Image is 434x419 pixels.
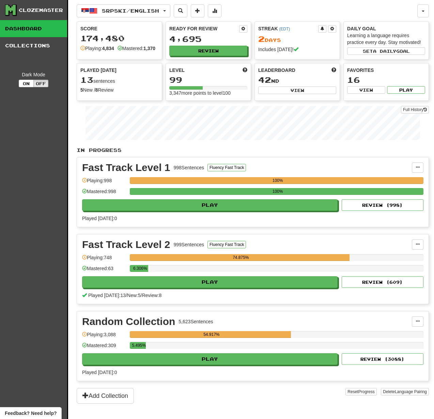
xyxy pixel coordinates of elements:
[82,216,117,221] span: Played [DATE]: 0
[82,188,126,199] div: Mastered: 998
[142,293,162,298] span: Review: 8
[88,293,126,298] span: Played [DATE]: 13
[387,86,425,94] button: Play
[141,293,142,298] span: /
[258,25,318,32] div: Streak
[208,4,221,17] button: More stats
[82,276,338,288] button: Play
[132,265,148,272] div: 6.306%
[347,76,425,84] div: 16
[331,67,336,74] span: This week in points, UTC
[80,45,114,52] div: Playing:
[169,46,247,56] button: Review
[179,318,213,325] div: 5,623 Sentences
[358,389,375,394] span: Progress
[347,32,425,46] div: Learning a language requires practice every day. Stay motivated!
[95,87,98,93] strong: 8
[207,164,246,171] button: Fluency Fast Track
[82,316,175,327] div: Random Collection
[118,45,155,52] div: Mastered:
[102,8,159,14] span: Srpski / English
[373,49,396,53] span: a daily
[33,80,48,87] button: Off
[126,293,127,298] span: /
[132,254,350,261] div: 74.875%
[258,87,336,94] button: View
[82,331,126,342] div: Playing: 3,088
[132,177,423,184] div: 100%
[80,76,158,84] div: sentences
[258,35,336,44] div: Day s
[19,80,34,87] button: On
[19,7,63,14] div: Clozemaster
[77,4,170,17] button: Srpski/English
[127,293,141,298] span: New: 5
[258,34,265,44] span: 2
[345,388,376,395] button: ResetProgress
[77,388,134,404] button: Add Collection
[80,67,117,74] span: Played [DATE]
[342,276,423,288] button: Review (609)
[342,353,423,365] button: Review (3088)
[132,342,146,349] div: 5.495%
[347,86,385,94] button: View
[143,46,155,51] strong: 1,370
[169,90,247,96] div: 3,347 more points to level 100
[169,76,247,84] div: 99
[347,67,425,74] div: Favorites
[381,388,429,395] button: DeleteLanguage Pairing
[80,87,83,93] strong: 5
[169,67,185,74] span: Level
[82,353,338,365] button: Play
[401,106,429,113] a: Full History
[132,331,291,338] div: 54.917%
[82,239,170,250] div: Fast Track Level 2
[191,4,204,17] button: Add sentence to collection
[169,25,239,32] div: Ready for Review
[258,67,295,74] span: Leaderboard
[80,34,158,43] div: 174,480
[395,389,427,394] span: Language Pairing
[342,199,423,211] button: Review (998)
[258,75,271,84] span: 42
[82,199,338,211] button: Play
[80,75,93,84] span: 13
[174,164,204,171] div: 998 Sentences
[347,47,425,55] button: Seta dailygoal
[82,177,126,188] div: Playing: 998
[77,147,429,154] p: In Progress
[5,410,57,417] span: Open feedback widget
[279,27,290,31] a: (EDT)
[258,76,336,84] div: nd
[82,162,170,173] div: Fast Track Level 1
[132,188,423,195] div: 100%
[82,370,117,375] span: Played [DATE]: 0
[80,25,158,32] div: Score
[82,342,126,353] div: Mastered: 309
[207,241,246,248] button: Fluency Fast Track
[80,87,158,93] div: New / Review
[82,254,126,265] div: Playing: 748
[243,67,247,74] span: Score more points to level up
[174,4,187,17] button: Search sentences
[5,71,62,78] div: Dark Mode
[258,46,336,53] div: Includes [DATE]!
[169,35,247,43] div: 4,695
[347,25,425,32] div: Daily Goal
[102,46,114,51] strong: 4,834
[82,265,126,276] div: Mastered: 63
[174,241,204,248] div: 999 Sentences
